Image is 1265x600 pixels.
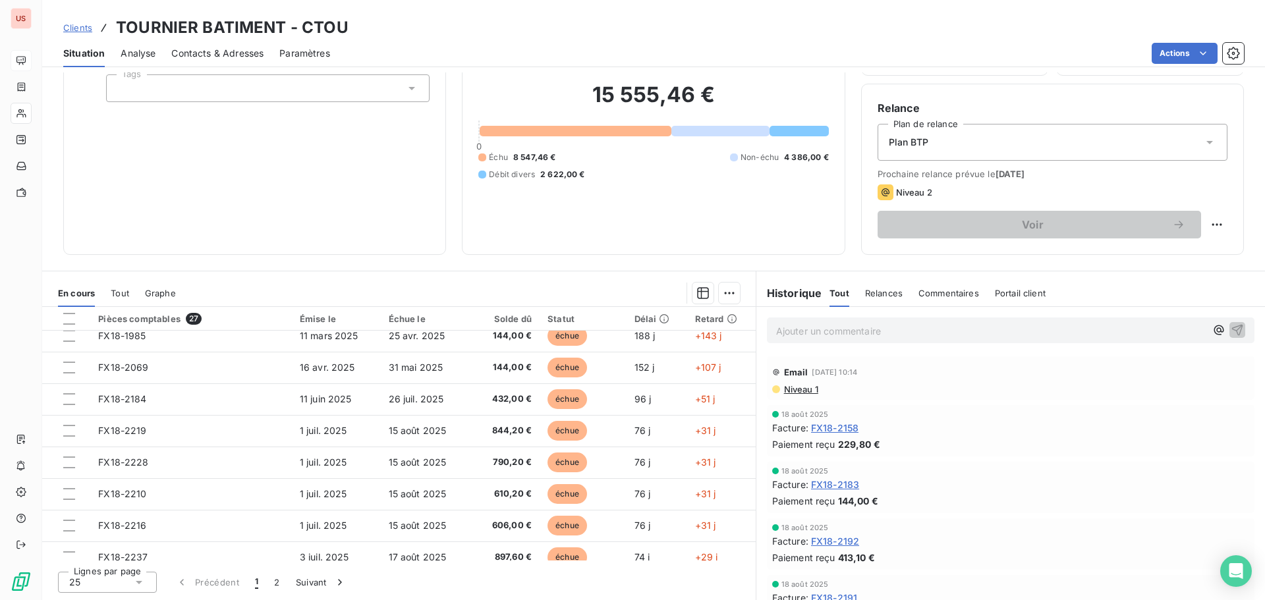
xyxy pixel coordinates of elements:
[548,326,587,346] span: échue
[389,520,447,531] span: 15 août 2025
[918,288,979,298] span: Commentaires
[98,456,148,468] span: FX18-2228
[540,169,585,180] span: 2 622,00 €
[476,551,532,564] span: 897,60 €
[811,477,859,491] span: FX18-2183
[111,288,129,298] span: Tout
[63,21,92,34] a: Clients
[255,576,258,589] span: 1
[476,314,532,324] div: Solde dû
[389,551,447,562] span: 17 août 2025
[695,425,716,436] span: +31 j
[300,488,347,499] span: 1 juil. 2025
[996,169,1025,179] span: [DATE]
[695,330,722,341] span: +143 j
[476,487,532,501] span: 610,20 €
[695,488,716,499] span: +31 j
[98,520,146,531] span: FX18-2216
[896,187,932,198] span: Niveau 2
[634,520,651,531] span: 76 j
[117,82,128,94] input: Ajouter une valeur
[300,362,355,373] span: 16 avr. 2025
[829,288,849,298] span: Tout
[772,494,835,508] span: Paiement reçu
[781,524,829,532] span: 18 août 2025
[58,288,95,298] span: En cours
[781,467,829,475] span: 18 août 2025
[167,568,247,596] button: Précédent
[389,393,444,404] span: 26 juil. 2025
[695,314,748,324] div: Retard
[812,368,857,376] span: [DATE] 10:14
[389,488,447,499] span: 15 août 2025
[69,576,80,589] span: 25
[98,425,146,436] span: FX18-2219
[186,313,202,325] span: 27
[548,389,587,409] span: échue
[389,362,443,373] span: 31 mai 2025
[741,151,779,163] span: Non-échu
[489,151,508,163] span: Échu
[548,314,619,324] div: Statut
[756,285,822,301] h6: Historique
[513,151,556,163] span: 8 547,46 €
[548,358,587,377] span: échue
[476,519,532,532] span: 606,00 €
[634,488,651,499] span: 76 j
[11,571,32,592] img: Logo LeanPay
[548,484,587,504] span: échue
[838,437,880,451] span: 229,80 €
[300,520,347,531] span: 1 juil. 2025
[300,330,358,341] span: 11 mars 2025
[63,47,105,60] span: Situation
[389,330,445,341] span: 25 avr. 2025
[784,151,829,163] span: 4 386,00 €
[772,477,808,491] span: Facture :
[11,8,32,29] div: US
[781,580,829,588] span: 18 août 2025
[772,437,835,451] span: Paiement reçu
[695,520,716,531] span: +31 j
[300,393,352,404] span: 11 juin 2025
[772,421,808,435] span: Facture :
[878,211,1201,238] button: Voir
[300,551,349,562] span: 3 juil. 2025
[266,568,287,596] button: 2
[1152,43,1218,64] button: Actions
[695,393,716,404] span: +51 j
[1220,555,1252,587] div: Open Intercom Messenger
[279,47,330,60] span: Paramètres
[548,452,587,472] span: échue
[783,384,818,395] span: Niveau 1
[838,494,878,508] span: 144,00 €
[772,551,835,564] span: Paiement reçu
[98,551,148,562] span: FX18-2237
[389,456,447,468] span: 15 août 2025
[476,361,532,374] span: 144,00 €
[995,288,1046,298] span: Portail client
[145,288,176,298] span: Graphe
[389,425,447,436] span: 15 août 2025
[634,314,679,324] div: Délai
[811,421,858,435] span: FX18-2158
[893,219,1172,230] span: Voir
[489,169,535,180] span: Débit divers
[811,534,859,548] span: FX18-2192
[98,330,146,341] span: FX18-1985
[476,393,532,406] span: 432,00 €
[784,367,808,377] span: Email
[548,547,587,567] span: échue
[478,82,828,121] h2: 15 555,46 €
[781,410,829,418] span: 18 août 2025
[98,362,148,373] span: FX18-2069
[695,456,716,468] span: +31 j
[634,551,650,562] span: 74 j
[98,488,146,499] span: FX18-2210
[300,456,347,468] span: 1 juil. 2025
[476,456,532,469] span: 790,20 €
[63,22,92,33] span: Clients
[116,16,349,40] h3: TOURNIER BATIMENT - CTOU
[171,47,264,60] span: Contacts & Adresses
[772,534,808,548] span: Facture :
[548,516,587,535] span: échue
